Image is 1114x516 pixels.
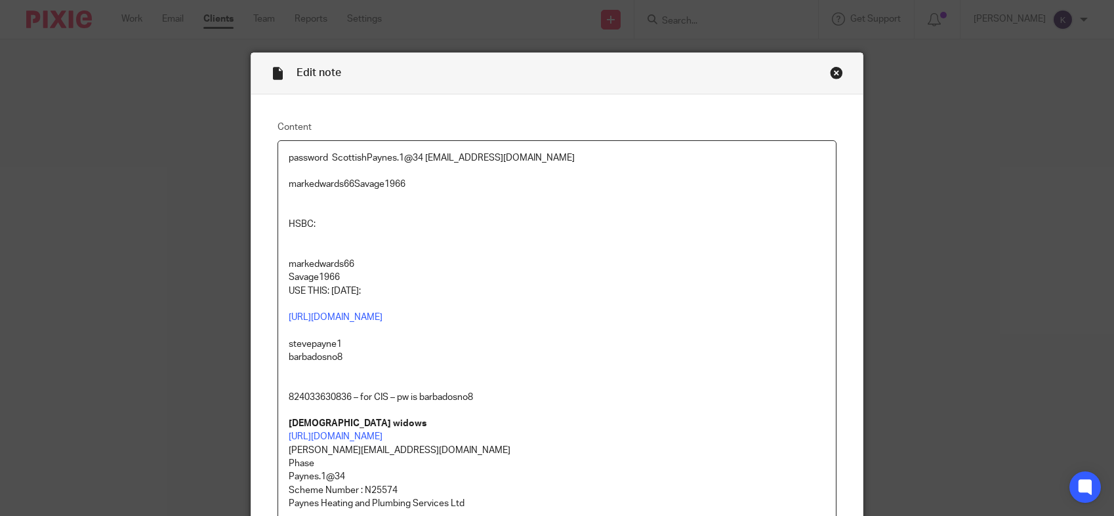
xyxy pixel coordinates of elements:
[289,271,825,284] p: Savage1966
[289,419,426,428] strong: [DEMOGRAPHIC_DATA] widows
[289,165,825,191] p: markedwards66 Savage1966
[289,484,825,497] p: Scheme Number : N25574
[289,391,825,404] p: 824033630836 – for CIS – pw is barbadosno8
[289,151,825,165] p: password ScottishPaynes.1@34 [EMAIL_ADDRESS][DOMAIN_NAME]
[289,285,825,298] p: USE THIS: [DATE]:
[289,470,825,483] p: Paynes.1@34
[297,68,341,78] span: Edit note
[289,497,825,510] p: Paynes Heating and Plumbing Services Ltd
[289,432,382,441] a: [URL][DOMAIN_NAME]
[289,351,825,391] p: barbadosno8
[289,338,825,351] p: stevepayne1
[289,313,382,322] a: [URL][DOMAIN_NAME]
[830,66,843,79] div: Close this dialog window
[289,457,825,470] p: Phase
[289,218,825,231] p: HSBC:
[278,121,836,134] label: Content
[289,444,825,457] p: [PERSON_NAME][EMAIL_ADDRESS][DOMAIN_NAME]
[289,258,825,271] p: markedwards66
